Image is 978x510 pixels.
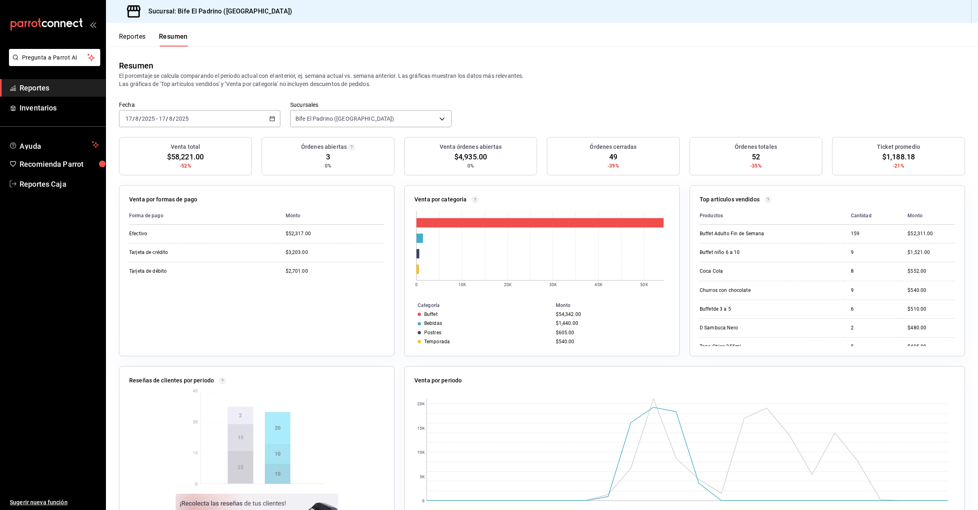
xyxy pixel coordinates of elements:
[851,325,895,331] div: 2
[159,33,188,46] button: Resumen
[135,115,139,122] input: --
[851,343,895,350] div: 5
[119,33,146,46] button: Reportes
[180,162,191,170] span: -52%
[908,249,955,256] div: $1,521.00
[20,140,88,150] span: Ayuda
[752,151,760,162] span: 52
[700,195,760,204] p: Top artículos vendidos
[119,60,153,72] div: Resumen
[549,283,557,287] text: 30K
[700,268,781,275] div: Coca Cola
[139,115,141,122] span: /
[893,162,904,170] span: -21%
[119,102,280,108] label: Fecha
[417,402,425,406] text: 20K
[556,330,666,336] div: $605.00
[424,339,450,344] div: Temporada
[424,320,442,326] div: Bebidas
[129,230,211,237] div: Efectivo
[417,450,425,455] text: 10K
[700,343,781,350] div: Topo Chico 355ml
[279,207,384,225] th: Monto
[882,151,915,162] span: $1,188.18
[20,159,99,170] span: Recomienda Parrot
[129,376,214,385] p: Reseñas de clientes por periodo
[9,49,100,66] button: Pregunta a Parrot AI
[129,207,279,225] th: Forma de pago
[556,311,666,317] div: $54,342.00
[156,115,158,122] span: -
[851,287,895,294] div: 9
[422,499,425,503] text: 0
[750,162,762,170] span: -35%
[458,283,466,287] text: 10K
[6,59,100,68] a: Pregunta a Parrot AI
[556,320,666,326] div: $1,440.00
[415,283,418,287] text: 0
[167,151,204,162] span: $58,221.00
[286,249,384,256] div: $3,203.00
[700,230,781,237] div: Buffet Adulto Fin de Semana
[844,207,901,225] th: Cantidad
[851,230,895,237] div: 159
[142,7,292,16] h3: Sucursal: Bife El Padrino ([GEOGRAPHIC_DATA])
[414,195,467,204] p: Venta por categoría
[908,343,955,350] div: $405.00
[290,102,452,108] label: Sucursales
[424,311,438,317] div: Buffet
[175,115,189,122] input: ----
[286,230,384,237] div: $52,317.00
[700,249,781,256] div: Buffet niño 6 a 10
[908,268,955,275] div: $552.00
[20,179,99,190] span: Reportes Caja
[286,268,384,275] div: $2,701.00
[908,230,955,237] div: $52,311.00
[877,143,920,151] h3: Ticket promedio
[908,306,955,313] div: $510.00
[22,53,88,62] span: Pregunta a Parrot AI
[553,301,679,310] th: Monto
[20,82,99,93] span: Reportes
[169,115,173,122] input: --
[159,115,166,122] input: --
[424,330,441,336] div: Postres
[119,72,965,88] p: El porcentaje se calcula comparando el período actual con el anterior, ej. semana actual vs. sema...
[405,301,553,310] th: Categoría
[467,162,474,170] span: 0%
[901,207,955,225] th: Monto
[173,115,175,122] span: /
[129,268,211,275] div: Tarjeta de débito
[556,339,666,344] div: $540.00
[417,426,425,431] text: 15K
[10,498,99,507] span: Sugerir nueva función
[132,115,135,122] span: /
[414,376,462,385] p: Venta por periodo
[700,325,781,331] div: D Sambuca Nero
[851,249,895,256] div: 9
[440,143,502,151] h3: Venta órdenes abiertas
[119,33,188,46] div: navigation tabs
[420,475,425,479] text: 5K
[454,151,487,162] span: $4,935.00
[700,207,844,225] th: Productos
[908,325,955,331] div: $480.00
[700,306,781,313] div: Buffetde 3 a 5
[908,287,955,294] div: $540.00
[504,283,512,287] text: 20K
[851,306,895,313] div: 6
[129,249,211,256] div: Tarjeta de crédito
[609,151,617,162] span: 49
[20,102,99,113] span: Inventarios
[141,115,155,122] input: ----
[326,151,330,162] span: 3
[735,143,777,151] h3: Órdenes totales
[590,143,637,151] h3: Órdenes cerradas
[641,283,648,287] text: 50K
[700,287,781,294] div: Churros con chocolate
[851,268,895,275] div: 8
[608,162,619,170] span: -39%
[301,143,347,151] h3: Órdenes abiertas
[90,21,96,28] button: open_drawer_menu
[171,143,200,151] h3: Venta total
